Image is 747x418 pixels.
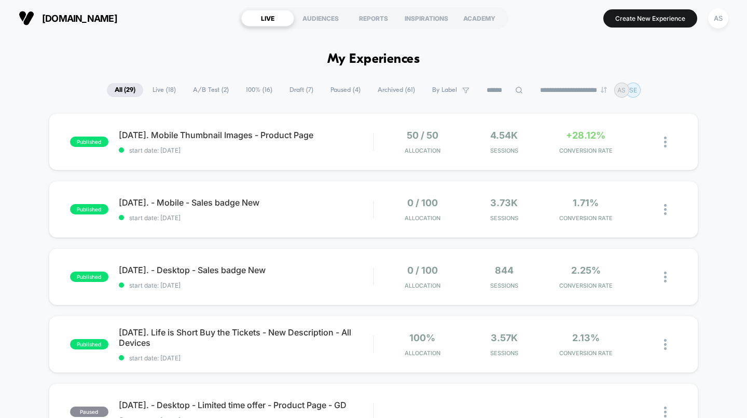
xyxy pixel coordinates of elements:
div: AUDIENCES [294,10,347,26]
span: +28.12% [566,130,605,141]
span: CONVERSION RATE [548,147,624,154]
div: INSPIRATIONS [400,10,453,26]
span: 3.57k [491,332,518,343]
span: A/B Test ( 2 ) [185,83,237,97]
span: start date: [DATE] [119,281,374,289]
div: LIVE [241,10,294,26]
span: Archived ( 61 ) [370,83,423,97]
span: By Label [432,86,457,94]
p: SE [629,86,637,94]
span: [DATE]. - Desktop - Limited time offer - Product Page - GD [119,400,374,410]
span: CONVERSION RATE [548,214,624,222]
span: All ( 29 ) [107,83,143,97]
p: AS [617,86,626,94]
span: Live ( 18 ) [145,83,184,97]
button: AS [705,8,731,29]
div: ACADEMY [453,10,506,26]
span: Draft ( 7 ) [282,83,321,97]
img: Visually logo [19,10,34,26]
span: start date: [DATE] [119,146,374,154]
span: CONVERSION RATE [548,282,624,289]
span: 1.71% [573,197,599,208]
span: Paused ( 4 ) [323,83,368,97]
span: Sessions [466,349,542,357]
span: Sessions [466,214,542,222]
img: end [601,87,607,93]
span: Sessions [466,147,542,154]
span: published [70,204,108,214]
span: Allocation [405,214,440,222]
span: [DATE]. - Desktop - Sales badge New [119,265,374,275]
span: 0 / 100 [407,265,438,276]
span: 3.73k [490,197,518,208]
span: Allocation [405,282,440,289]
span: 50 / 50 [407,130,438,141]
span: 2.13% [572,332,600,343]
span: Sessions [466,282,542,289]
span: published [70,137,108,147]
span: 4.54k [490,130,518,141]
span: [DATE]. Mobile Thumbnail Images - Product Page [119,130,374,140]
img: close [664,204,667,215]
span: 0 / 100 [407,197,438,208]
div: AS [708,8,728,29]
span: [DATE]. - Mobile - Sales badge New [119,197,374,208]
span: paused [70,407,108,417]
span: published [70,272,108,282]
span: [DATE]. Life is Short Buy the Tickets - New Description - All Devices [119,327,374,348]
span: 2.25% [571,265,601,276]
span: 844 [495,265,514,276]
img: close [664,272,667,282]
button: Create New Experience [603,9,697,28]
button: [DOMAIN_NAME] [16,10,120,26]
span: CONVERSION RATE [548,349,624,357]
span: 100% ( 16 ) [238,83,280,97]
img: close [664,339,667,350]
span: Allocation [405,349,440,357]
img: close [664,137,667,147]
span: [DOMAIN_NAME] [42,13,117,24]
span: start date: [DATE] [119,214,374,222]
img: close [664,407,667,417]
span: published [70,339,108,349]
h1: My Experiences [327,52,420,67]
span: 100% [409,332,435,343]
div: REPORTS [347,10,400,26]
span: Allocation [405,147,440,154]
span: start date: [DATE] [119,354,374,362]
